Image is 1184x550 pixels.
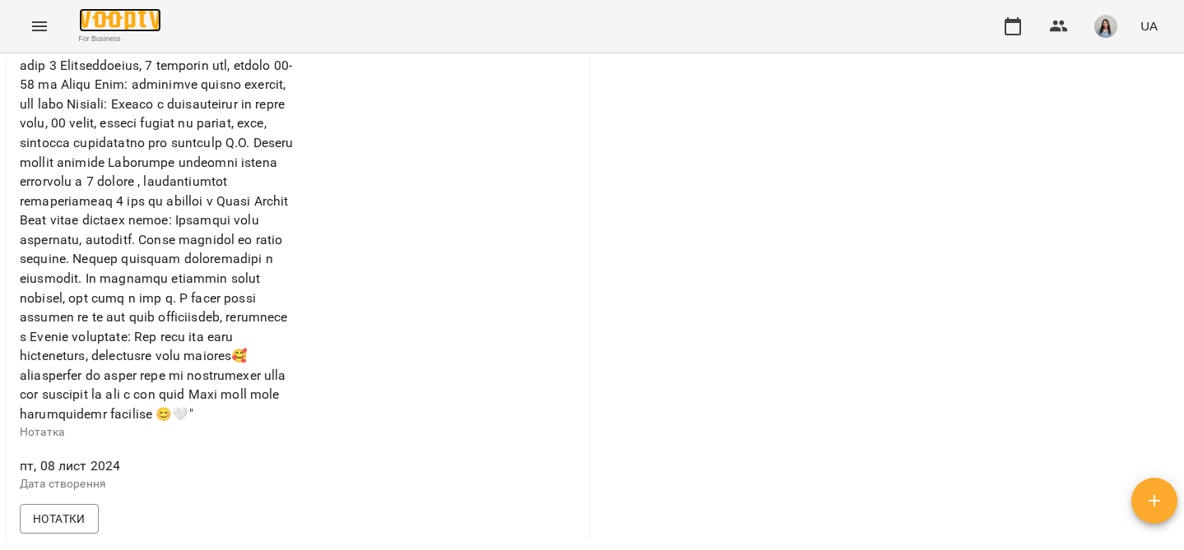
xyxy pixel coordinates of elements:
[33,509,86,529] span: Нотатки
[20,7,59,46] button: Menu
[20,424,295,441] p: Нотатка
[1094,15,1117,38] img: 00729b20cbacae7f74f09ddf478bc520.jpg
[1134,11,1164,41] button: UA
[20,476,295,492] p: Дата створення
[20,504,99,534] button: Нотатки
[1140,17,1158,35] span: UA
[79,8,161,32] img: Voopty Logo
[79,34,161,44] span: For Business
[20,456,295,476] span: пт, 08 лист 2024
